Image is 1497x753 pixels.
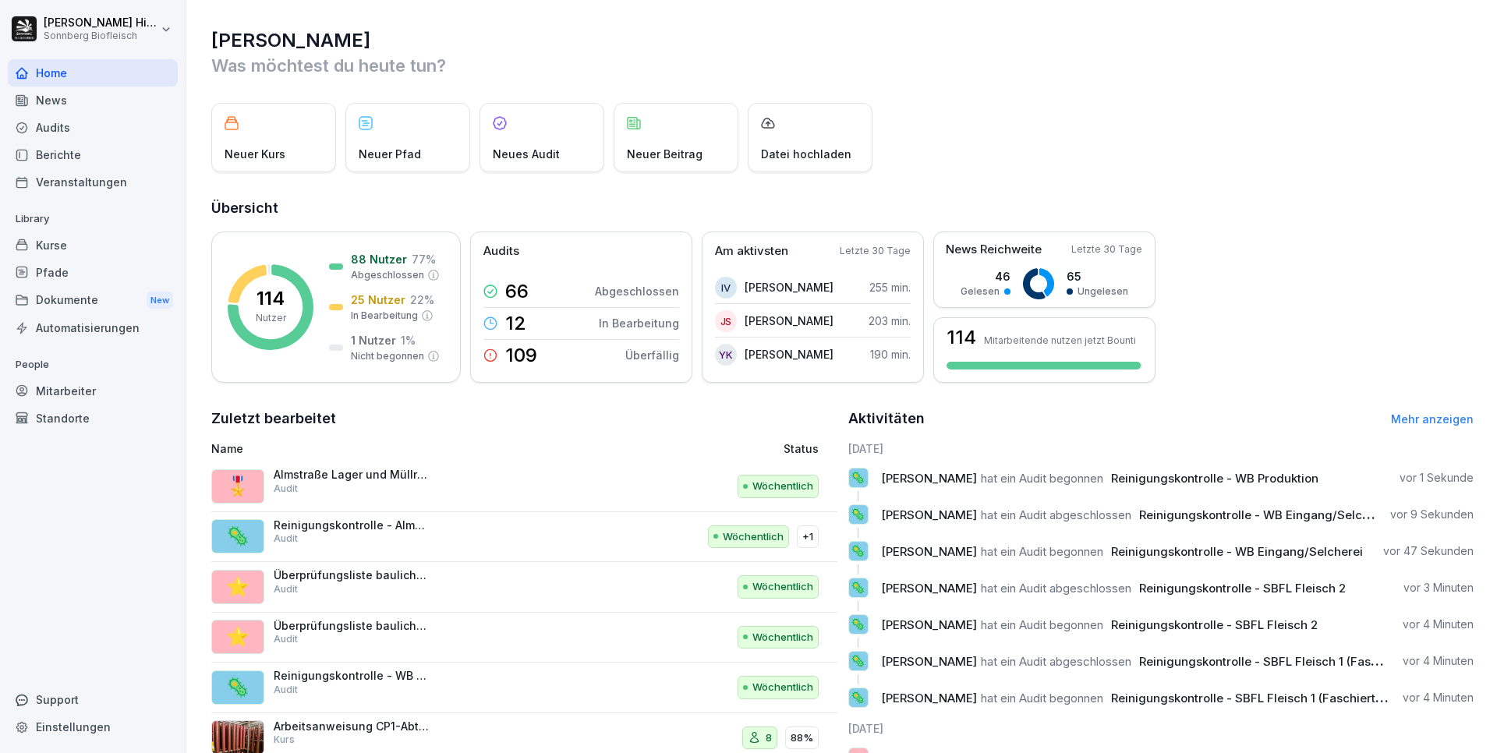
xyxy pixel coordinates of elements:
p: Überprüfungsliste bauliche Mängel, [GEOGRAPHIC_DATA] [274,619,430,633]
p: vor 9 Sekunden [1390,507,1474,522]
div: Home [8,59,178,87]
p: Ungelesen [1078,285,1128,299]
p: Audit [274,482,298,496]
h6: [DATE] [848,720,1474,737]
p: In Bearbeitung [599,315,679,331]
p: 65 [1067,268,1128,285]
span: [PERSON_NAME] [881,471,977,486]
p: Wöchentlich [752,630,813,645]
div: Audits [8,114,178,141]
p: vor 3 Minuten [1403,580,1474,596]
span: hat ein Audit abgeschlossen [981,507,1131,522]
p: 114 [257,289,285,308]
p: Neues Audit [493,146,560,162]
a: DokumenteNew [8,286,178,315]
p: Reinigungskontrolle - WB Hoferraum, Pasteur und Speckproduktion [274,669,430,683]
span: Reinigungskontrolle - WB Eingang/Selcherei [1139,507,1391,522]
p: 🦠 [851,504,865,525]
p: [PERSON_NAME] Hinterreither [44,16,157,30]
p: 8 [766,730,772,746]
p: ⭐ [226,623,249,651]
span: Reinigungskontrolle - WB Produktion [1111,471,1318,486]
p: Name [211,440,603,457]
a: News [8,87,178,114]
p: 203 min. [869,313,911,329]
p: News Reichweite [946,241,1042,259]
h2: Übersicht [211,197,1474,219]
p: Wöchentlich [752,579,813,595]
h3: 114 [947,328,976,347]
p: Library [8,207,178,232]
p: 🦠 [851,467,865,489]
span: hat ein Audit abgeschlossen [981,581,1131,596]
p: 🦠 [851,613,865,635]
a: Kurse [8,232,178,259]
a: 🦠Reinigungskontrolle - Almstraße, Schlachtung/ZerlegungAuditWöchentlich+1 [211,512,837,563]
a: Mehr anzeigen [1391,412,1474,426]
p: Arbeitsanweisung CP1-Abtrocknung [274,719,430,734]
p: Sonnberg Biofleisch [44,30,157,41]
p: 1 % [401,332,416,348]
p: Mitarbeitende nutzen jetzt Bounti [984,334,1136,346]
p: People [8,352,178,377]
a: Automatisierungen [8,314,178,341]
div: JS [715,310,737,332]
p: vor 1 Sekunde [1400,470,1474,486]
p: 🦠 [851,687,865,709]
a: 🦠Reinigungskontrolle - WB Hoferraum, Pasteur und SpeckproduktionAuditWöchentlich [211,663,837,713]
a: 🎖️Almstraße Lager und Müllraum, LeergutAuditWöchentlich [211,461,837,512]
p: Gelesen [961,285,1000,299]
p: Wöchentlich [752,479,813,494]
p: Audits [483,242,519,260]
p: vor 47 Sekunden [1383,543,1474,559]
a: Pfade [8,259,178,286]
h6: [DATE] [848,440,1474,457]
span: hat ein Audit begonnen [981,691,1103,705]
p: vor 4 Minuten [1403,690,1474,705]
p: Reinigungskontrolle - Almstraße, Schlachtung/Zerlegung [274,518,430,532]
h2: Zuletzt bearbeitet [211,408,837,430]
p: Am aktivsten [715,242,788,260]
p: Audit [274,532,298,546]
p: Überfällig [625,347,679,363]
p: 🦠 [851,540,865,562]
p: 25 Nutzer [351,292,405,308]
span: Reinigungskontrolle - SBFL Fleisch 1 (Faschiertes) [1139,654,1421,669]
a: Einstellungen [8,713,178,741]
p: Nutzer [256,311,286,325]
p: Neuer Kurs [225,146,285,162]
p: 109 [505,346,537,365]
a: ⭐Überprüfungsliste bauliche Mängel, AlmstraßeAuditWöchentlich [211,562,837,613]
span: hat ein Audit abgeschlossen [981,654,1131,669]
a: ⭐Überprüfungsliste bauliche Mängel, [GEOGRAPHIC_DATA]AuditWöchentlich [211,613,837,663]
p: Was möchtest du heute tun? [211,53,1474,78]
h1: [PERSON_NAME] [211,28,1474,53]
div: Standorte [8,405,178,432]
p: 🦠 [226,522,249,550]
p: 🦠 [851,650,865,672]
p: Audit [274,683,298,697]
p: Letzte 30 Tage [840,244,911,258]
a: Berichte [8,141,178,168]
p: [PERSON_NAME] [745,279,833,295]
p: 46 [961,268,1010,285]
div: New [147,292,173,309]
p: [PERSON_NAME] [745,346,833,362]
div: Dokumente [8,286,178,315]
p: 255 min. [869,279,911,295]
p: 77 % [412,251,436,267]
span: Reinigungskontrolle - WB Eingang/Selcherei [1111,544,1363,559]
p: Überprüfungsliste bauliche Mängel, Almstraße [274,568,430,582]
p: vor 4 Minuten [1403,653,1474,669]
p: Neuer Beitrag [627,146,702,162]
p: 22 % [410,292,434,308]
div: Veranstaltungen [8,168,178,196]
a: Mitarbeiter [8,377,178,405]
p: Kurs [274,733,295,747]
p: vor 4 Minuten [1403,617,1474,632]
div: YK [715,344,737,366]
span: [PERSON_NAME] [881,654,977,669]
p: Audit [274,582,298,596]
p: 🦠 [226,673,249,702]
